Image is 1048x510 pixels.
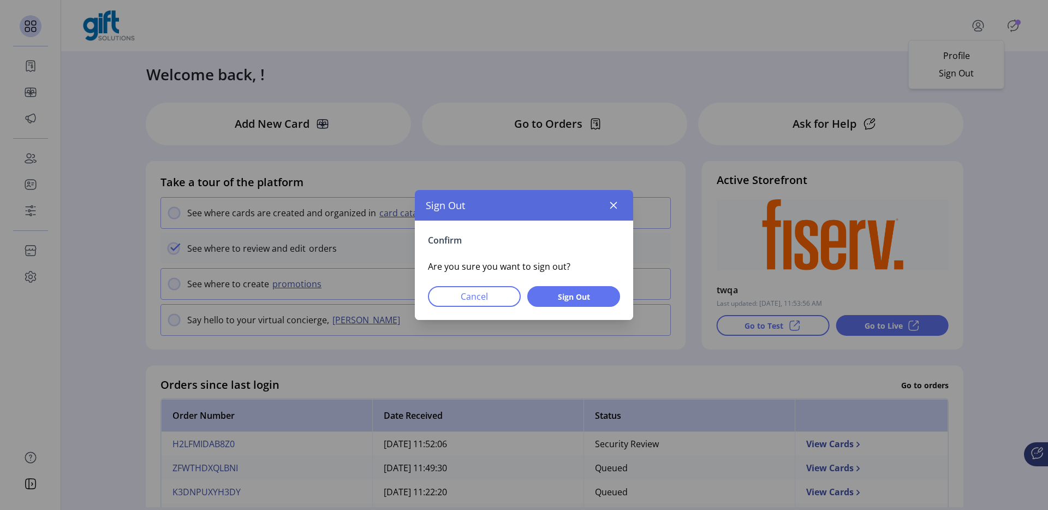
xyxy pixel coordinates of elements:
[428,260,620,273] p: Are you sure you want to sign out?
[527,286,620,307] button: Sign Out
[428,286,521,307] button: Cancel
[541,291,606,303] span: Sign Out
[428,234,620,247] p: Confirm
[426,198,465,213] span: Sign Out
[442,290,507,303] span: Cancel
